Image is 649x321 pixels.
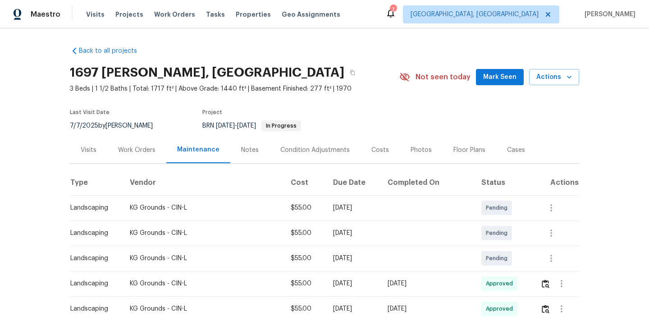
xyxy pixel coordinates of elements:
[542,280,549,288] img: Review Icon
[130,229,276,238] div: KG Grounds - CIN-L
[453,146,485,155] div: Floor Plans
[216,123,235,129] span: [DATE]
[130,203,276,212] div: KG Grounds - CIN-L
[70,254,115,263] div: Landscaping
[130,304,276,313] div: KG Grounds - CIN-L
[540,273,551,294] button: Review Icon
[344,64,361,81] button: Copy Address
[81,146,96,155] div: Visits
[206,11,225,18] span: Tasks
[411,146,432,155] div: Photos
[416,73,471,82] span: Not seen today
[70,279,115,288] div: Landscaping
[31,10,60,19] span: Maestro
[540,298,551,320] button: Review Icon
[486,203,511,212] span: Pending
[333,203,373,212] div: [DATE]
[237,123,256,129] span: [DATE]
[123,170,283,195] th: Vendor
[130,254,276,263] div: KG Grounds - CIN-L
[282,10,340,19] span: Geo Assignments
[371,146,389,155] div: Costs
[380,170,474,195] th: Completed On
[177,145,219,154] div: Maintenance
[529,69,579,86] button: Actions
[70,120,164,131] div: by [PERSON_NAME]
[241,146,259,155] div: Notes
[70,46,156,55] a: Back to all projects
[326,170,380,195] th: Due Date
[262,123,300,128] span: In Progress
[280,146,350,155] div: Condition Adjustments
[216,123,256,129] span: -
[115,10,143,19] span: Projects
[390,5,396,14] div: 7
[70,203,115,212] div: Landscaping
[333,304,373,313] div: [DATE]
[70,170,123,195] th: Type
[70,110,110,115] span: Last Visit Date
[154,10,195,19] span: Work Orders
[333,254,373,263] div: [DATE]
[291,203,319,212] div: $55.00
[486,304,516,313] span: Approved
[202,110,222,115] span: Project
[411,10,539,19] span: [GEOGRAPHIC_DATA], [GEOGRAPHIC_DATA]
[283,170,326,195] th: Cost
[542,305,549,313] img: Review Icon
[70,84,399,93] span: 3 Beds | 1 1/2 Baths | Total: 1717 ft² | Above Grade: 1440 ft² | Basement Finished: 277 ft² | 1970
[536,72,572,83] span: Actions
[236,10,271,19] span: Properties
[486,229,511,238] span: Pending
[507,146,525,155] div: Cases
[476,69,524,86] button: Mark Seen
[70,68,344,77] h2: 1697 [PERSON_NAME], [GEOGRAPHIC_DATA]
[333,229,373,238] div: [DATE]
[130,279,276,288] div: KG Grounds - CIN-L
[486,254,511,263] span: Pending
[474,170,533,195] th: Status
[291,279,319,288] div: $55.00
[291,229,319,238] div: $55.00
[86,10,105,19] span: Visits
[486,279,516,288] span: Approved
[533,170,579,195] th: Actions
[118,146,155,155] div: Work Orders
[70,123,98,129] span: 7/7/2025
[388,304,467,313] div: [DATE]
[581,10,635,19] span: [PERSON_NAME]
[291,304,319,313] div: $55.00
[483,72,516,83] span: Mark Seen
[333,279,373,288] div: [DATE]
[70,304,115,313] div: Landscaping
[70,229,115,238] div: Landscaping
[291,254,319,263] div: $55.00
[388,279,467,288] div: [DATE]
[202,123,301,129] span: BRN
